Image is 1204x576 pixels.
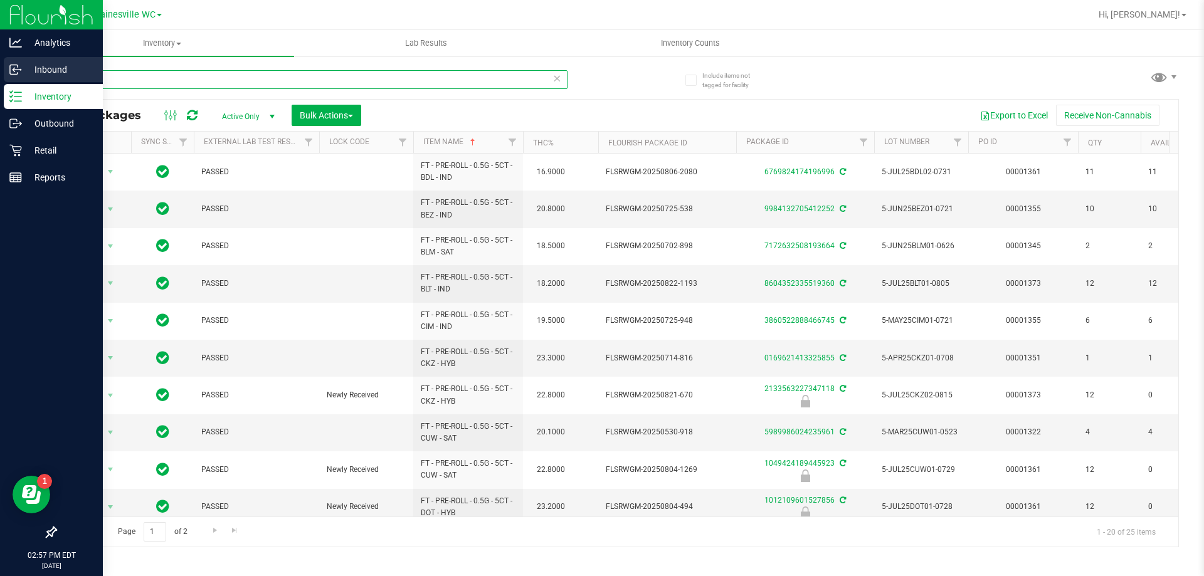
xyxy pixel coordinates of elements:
span: 11 [1085,166,1133,178]
span: 6 [1148,315,1196,327]
span: select [103,312,119,330]
span: 22.8000 [531,461,571,479]
span: Sync from Compliance System [838,496,846,505]
span: PASSED [201,389,312,401]
span: FT - PRE-ROLL - 0.5G - 5CT - CKZ - HYB [421,383,515,407]
span: Lab Results [388,38,464,49]
a: 6769824174196996 [764,167,835,176]
span: 1 [1085,352,1133,364]
p: Outbound [22,116,97,131]
inline-svg: Inventory [9,90,22,103]
span: PASSED [201,352,312,364]
a: Filter [502,132,523,153]
span: 5-JUL25CKZ02-0815 [882,389,961,401]
span: FLSRWGM-20250821-670 [606,389,729,401]
p: Inbound [22,62,97,77]
a: 00001355 [1006,316,1041,325]
span: FT - PRE-ROLL - 0.5G - 5CT - CUW - SAT [421,421,515,444]
iframe: Resource center unread badge [37,474,52,489]
a: 5989986024235961 [764,427,835,436]
span: Include items not tagged for facility [702,71,765,90]
span: In Sync [156,498,169,515]
span: 4 [1085,426,1133,438]
span: PASSED [201,278,312,290]
span: FT - PRE-ROLL - 0.5G - 5CT - BDL - IND [421,160,515,184]
span: FLSRWGM-20250714-816 [606,352,729,364]
span: select [103,387,119,404]
a: 2133563227347118 [764,384,835,393]
a: Lock Code [329,137,369,146]
p: 02:57 PM EDT [6,550,97,561]
button: Receive Non-Cannabis [1056,105,1159,126]
span: PASSED [201,166,312,178]
input: Search Package ID, Item Name, SKU, Lot or Part Number... [55,70,568,89]
a: 9984132705412252 [764,204,835,213]
span: Sync from Compliance System [838,167,846,176]
p: Analytics [22,35,97,50]
span: FT - PRE-ROLL - 0.5G - 5CT - CKZ - HYB [421,346,515,370]
a: Go to the next page [206,522,224,539]
inline-svg: Reports [9,171,22,184]
span: 20.1000 [531,423,571,441]
span: 12 [1085,501,1133,513]
span: 1 - 20 of 25 items [1087,522,1166,541]
span: 10 [1148,203,1196,215]
span: In Sync [156,461,169,478]
span: 20.8000 [531,200,571,218]
a: Filter [948,132,968,153]
a: Filter [1057,132,1078,153]
a: 00001345 [1006,241,1041,250]
a: 00001351 [1006,353,1041,362]
a: Go to the last page [226,522,244,539]
a: Flourish Package ID [608,139,687,147]
a: THC% [533,139,554,147]
span: Sync from Compliance System [838,427,846,436]
inline-svg: Outbound [9,117,22,130]
span: All Packages [65,108,154,122]
span: In Sync [156,312,169,329]
span: FT - PRE-ROLL - 0.5G - 5CT - BLM - SAT [421,234,515,258]
span: Newly Received [327,464,406,476]
span: Sync from Compliance System [838,459,846,468]
a: Package ID [746,137,789,146]
div: Newly Received [734,506,876,519]
span: 2 [1085,240,1133,252]
p: Reports [22,170,97,185]
a: Sync Status [141,137,189,146]
span: 0 [1148,464,1196,476]
span: 5-JUN25BLM01-0626 [882,240,961,252]
a: 00001361 [1006,167,1041,176]
span: Sync from Compliance System [838,353,846,362]
span: In Sync [156,237,169,254]
a: 00001373 [1006,390,1041,399]
a: Item Name [423,137,478,146]
span: FLSRWGM-20250702-898 [606,240,729,252]
span: FT - PRE-ROLL - 0.5G - 5CT - CIM - IND [421,309,515,333]
span: 11 [1148,166,1196,178]
span: Gainesville WC [94,9,156,20]
span: 5-MAR25CUW01-0523 [882,426,961,438]
span: 12 [1085,389,1133,401]
span: Sync from Compliance System [838,204,846,213]
a: 00001355 [1006,204,1041,213]
span: In Sync [156,163,169,181]
p: Inventory [22,89,97,104]
div: Newly Received [734,395,876,407]
a: Filter [393,132,413,153]
span: Hi, [PERSON_NAME]! [1099,9,1180,19]
a: Inventory Counts [558,30,822,56]
span: FLSRWGM-20250725-948 [606,315,729,327]
span: 5-JUL25DOT01-0728 [882,501,961,513]
a: 00001322 [1006,427,1041,436]
p: [DATE] [6,561,97,570]
a: 00001361 [1006,502,1041,511]
span: PASSED [201,203,312,215]
span: 1 [1148,352,1196,364]
span: 6 [1085,315,1133,327]
span: FT - PRE-ROLL - 0.5G - 5CT - DOT - HYB [421,495,515,519]
span: In Sync [156,349,169,367]
span: Clear [552,70,561,86]
span: Sync from Compliance System [838,241,846,250]
a: Qty [1088,139,1102,147]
